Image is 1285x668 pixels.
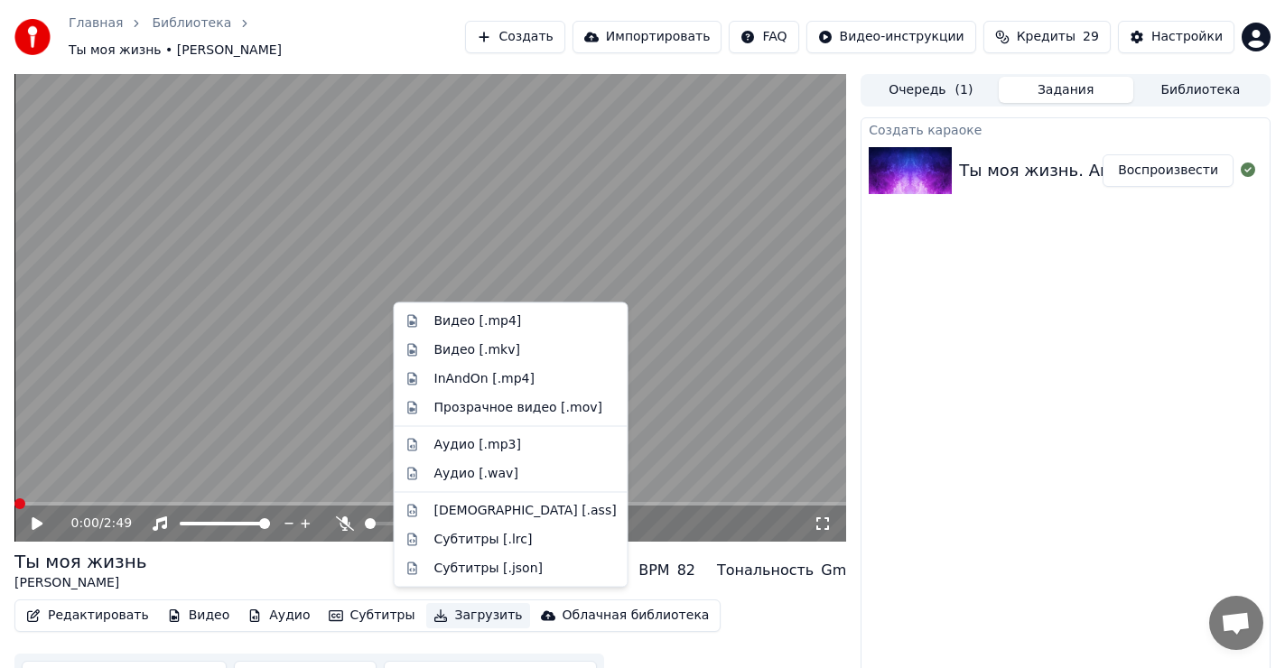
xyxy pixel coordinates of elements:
div: Gm [821,560,846,581]
div: Субтитры [.lrc] [434,530,533,548]
button: Кредиты29 [983,21,1111,53]
div: Облачная библиотека [563,607,710,625]
div: Субтитры [.json] [434,559,544,577]
div: Прозрачное видео [.mov] [434,398,602,416]
div: Видео [.mp4] [434,312,522,330]
div: Аудио [.mp3] [434,435,521,453]
a: Библиотека [152,14,231,32]
span: ( 1 ) [955,81,973,99]
div: Тональность [717,560,814,581]
div: 82 [677,560,695,581]
button: Создать [465,21,564,53]
button: Задания [999,77,1133,103]
div: Ты моя жизнь [14,549,147,574]
button: Видео [160,603,237,628]
a: Открытый чат [1209,596,1263,650]
button: Субтитры [321,603,423,628]
div: Видео [.mkv] [434,340,520,358]
button: FAQ [729,21,798,53]
span: 0:00 [71,515,99,533]
button: Библиотека [1133,77,1268,103]
button: Редактировать [19,603,156,628]
button: Очередь [863,77,998,103]
span: 29 [1083,28,1099,46]
button: Аудио [240,603,317,628]
div: / [71,515,115,533]
button: Воспроизвести [1103,154,1234,187]
div: Ты моя жизнь. Автор. [PERSON_NAME] [959,158,1284,183]
span: Ты моя жизнь • [PERSON_NAME] [69,42,282,60]
div: Создать караоке [861,118,1270,140]
nav: breadcrumb [69,14,465,60]
div: Настройки [1151,28,1223,46]
button: Импортировать [573,21,722,53]
span: Кредиты [1017,28,1075,46]
div: [PERSON_NAME] [14,574,147,592]
div: InAndOn [.mp4] [434,369,535,387]
img: youka [14,19,51,55]
div: Аудио [.wav] [434,464,518,482]
button: Загрузить [426,603,530,628]
div: [DEMOGRAPHIC_DATA] [.ass] [434,501,617,519]
button: Видео-инструкции [806,21,976,53]
span: 2:49 [104,515,132,533]
a: Главная [69,14,123,32]
div: BPM [638,560,669,581]
button: Настройки [1118,21,1234,53]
